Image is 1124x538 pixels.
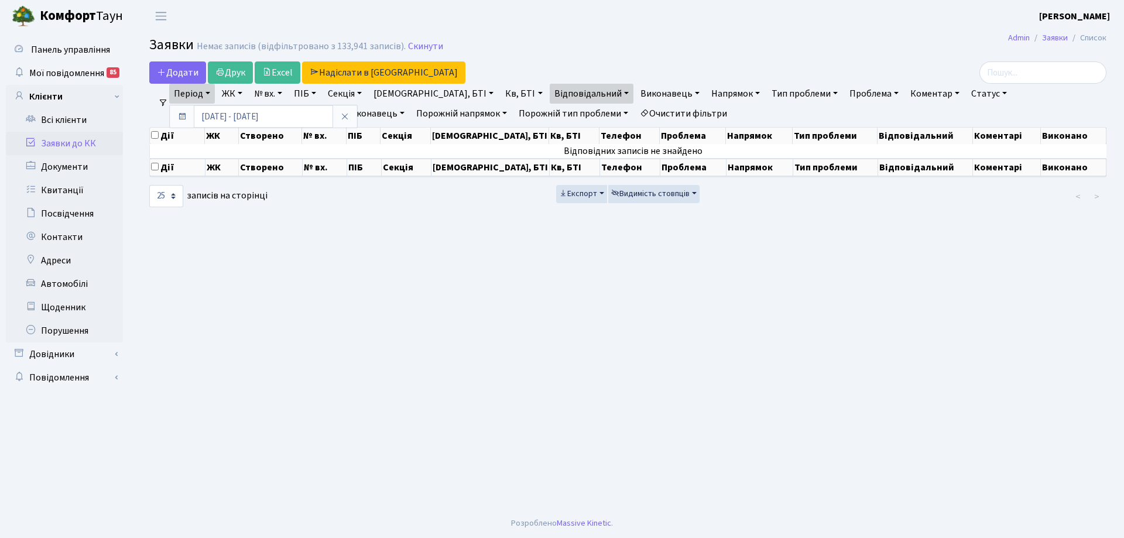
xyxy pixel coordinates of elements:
[1068,32,1106,44] li: Список
[150,144,1118,158] td: Відповідних записів не знайдено
[408,41,443,52] a: Скинути
[6,108,123,132] a: Всі клієнти
[611,188,690,200] span: Видимість стовпців
[973,128,1041,144] th: Коментарі
[878,159,973,176] th: Відповідальний
[660,128,726,144] th: Проблема
[767,84,842,104] a: Тип проблеми
[239,159,303,176] th: Створено
[1041,128,1106,144] th: Виконано
[205,159,239,176] th: ЖК
[6,155,123,179] a: Документи
[29,67,104,80] span: Мої повідомлення
[793,159,878,176] th: Тип проблеми
[6,319,123,342] a: Порушення
[501,84,547,104] a: Кв, БТІ
[289,84,321,104] a: ПІБ
[431,128,549,144] th: [DEMOGRAPHIC_DATA], БТІ
[146,6,176,26] button: Переключити навігацію
[412,104,512,124] a: Порожній напрямок
[707,84,765,104] a: Напрямок
[255,61,300,84] a: Excel
[239,128,303,144] th: Створено
[303,159,347,176] th: № вх.
[6,272,123,296] a: Автомобілі
[6,366,123,389] a: Повідомлення
[549,128,599,144] th: Кв, БТІ
[6,202,123,225] a: Посвідчення
[169,84,215,104] a: Період
[559,188,597,200] span: Експорт
[991,26,1124,50] nav: breadcrumb
[599,128,660,144] th: Телефон
[6,249,123,272] a: Адреси
[298,104,409,124] a: Порожній виконавець
[6,342,123,366] a: Довідники
[40,6,123,26] span: Таун
[635,104,732,124] a: Очистити фільтри
[150,128,205,144] th: Дії
[1008,32,1030,44] a: Admin
[6,179,123,202] a: Квитанції
[1039,10,1110,23] b: [PERSON_NAME]
[967,84,1012,104] a: Статус
[1042,32,1068,44] a: Заявки
[973,159,1041,176] th: Коментарі
[556,185,607,203] button: Експорт
[550,84,633,104] a: Відповідальний
[208,61,253,84] a: Друк
[149,185,268,207] label: записів на сторінці
[347,159,382,176] th: ПІБ
[323,84,366,104] a: Секція
[906,84,964,104] a: Коментар
[31,43,110,56] span: Панель управління
[6,38,123,61] a: Панель управління
[979,61,1106,84] input: Пошук...
[205,128,238,144] th: ЖК
[197,41,406,52] div: Немає записів (відфільтровано з 133,941 записів).
[6,61,123,85] a: Мої повідомлення85
[369,84,498,104] a: [DEMOGRAPHIC_DATA], БТІ
[845,84,903,104] a: Проблема
[431,159,550,176] th: [DEMOGRAPHIC_DATA], БТІ
[6,296,123,319] a: Щоденник
[557,517,611,529] a: Massive Kinetic
[6,225,123,249] a: Контакти
[149,185,183,207] select: записів на сторінці
[12,5,35,28] img: logo.png
[514,104,633,124] a: Порожній тип проблеми
[511,517,613,530] div: Розроблено .
[600,159,660,176] th: Телефон
[727,159,793,176] th: Напрямок
[6,132,123,155] a: Заявки до КК
[150,159,205,176] th: Дії
[1039,9,1110,23] a: [PERSON_NAME]
[726,128,793,144] th: Напрямок
[302,61,465,84] a: Надіслати в [GEOGRAPHIC_DATA]
[169,104,296,124] a: Порожній відповідальний
[793,128,878,144] th: Тип проблеми
[107,67,119,78] div: 85
[302,128,346,144] th: № вх.
[381,128,431,144] th: Секція
[347,128,381,144] th: ПІБ
[660,159,727,176] th: Проблема
[149,61,206,84] a: Додати
[382,159,432,176] th: Секція
[636,84,704,104] a: Виконавець
[40,6,96,25] b: Комфорт
[249,84,287,104] a: № вх.
[157,66,198,79] span: Додати
[550,159,600,176] th: Кв, БТІ
[217,84,247,104] a: ЖК
[878,128,973,144] th: Відповідальний
[1041,159,1106,176] th: Виконано
[6,85,123,108] a: Клієнти
[608,185,700,203] button: Видимість стовпців
[149,35,194,55] span: Заявки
